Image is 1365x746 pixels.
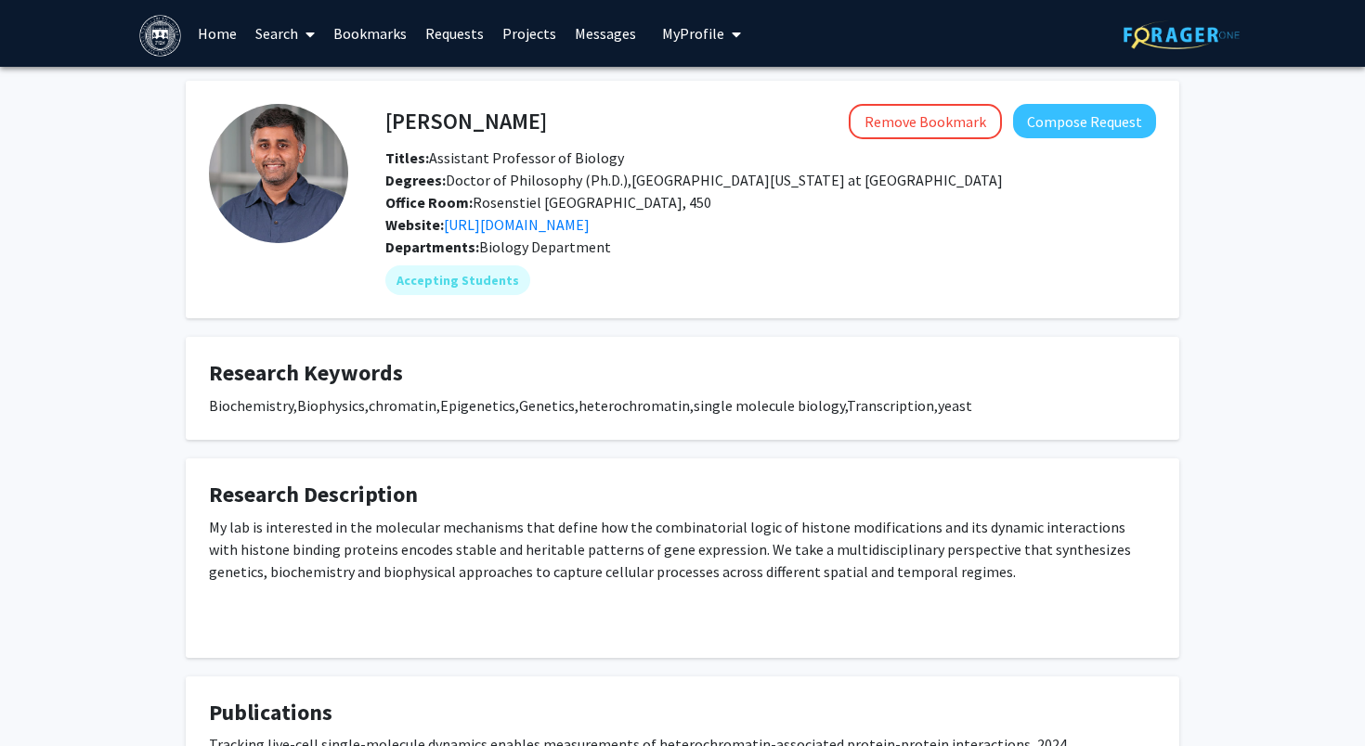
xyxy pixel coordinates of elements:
h4: Research Keywords [209,360,1156,387]
div: My lab is interested in the molecular mechanisms that define how the combinatorial logic of histo... [209,516,1156,620]
a: Opens in a new tab [444,215,590,234]
b: Office Room: [385,193,473,212]
img: Brandeis University Logo [139,15,181,57]
a: Home [188,1,246,66]
span: Rosenstiel [GEOGRAPHIC_DATA], 450 [385,193,711,212]
iframe: Chat [14,662,79,732]
button: Compose Request to Kaushik Ragunathan [1013,104,1156,138]
img: ForagerOne Logo [1124,20,1240,49]
button: Remove Bookmark [849,104,1002,139]
h4: Publications [209,700,1156,727]
b: Titles: [385,148,429,167]
h4: Research Description [209,482,1156,508]
a: Requests [416,1,493,66]
span: My Profile [662,24,724,43]
span: Assistant Professor of Biology [385,148,624,167]
a: Search [246,1,324,66]
span: Biology Department [479,238,611,256]
a: Projects [493,1,565,66]
b: Website: [385,215,444,234]
div: Biochemistry,Biophysics,chromatin,Epigenetics,Genetics,heterochromatin,single molecule biology,Tr... [209,394,1156,417]
mat-chip: Accepting Students [385,265,530,295]
a: Messages [565,1,645,66]
b: Degrees: [385,171,446,189]
b: Departments: [385,238,479,256]
h4: [PERSON_NAME] [385,104,547,138]
a: Bookmarks [324,1,416,66]
span: Doctor of Philosophy (Ph.D.),[GEOGRAPHIC_DATA][US_STATE] at [GEOGRAPHIC_DATA] [385,171,1003,189]
img: Profile Picture [209,104,348,243]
